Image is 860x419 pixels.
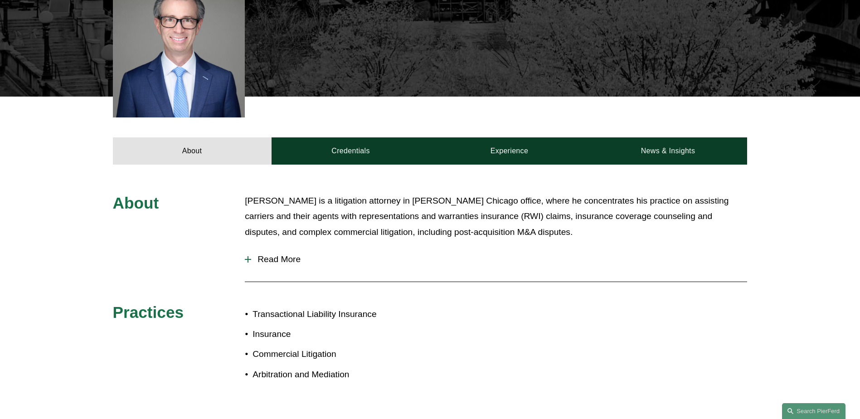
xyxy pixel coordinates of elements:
a: News & Insights [588,137,747,165]
span: About [113,194,159,212]
p: Transactional Liability Insurance [253,307,430,322]
span: Practices [113,303,184,321]
button: Read More [245,248,747,271]
a: Credentials [272,137,430,165]
p: Insurance [253,326,430,342]
a: Search this site [782,403,845,419]
p: Arbitration and Mediation [253,367,430,383]
span: Read More [251,254,747,264]
p: [PERSON_NAME] is a litigation attorney in [PERSON_NAME] Chicago office, where he concentrates his... [245,193,747,240]
a: About [113,137,272,165]
a: Experience [430,137,589,165]
p: Commercial Litigation [253,346,430,362]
